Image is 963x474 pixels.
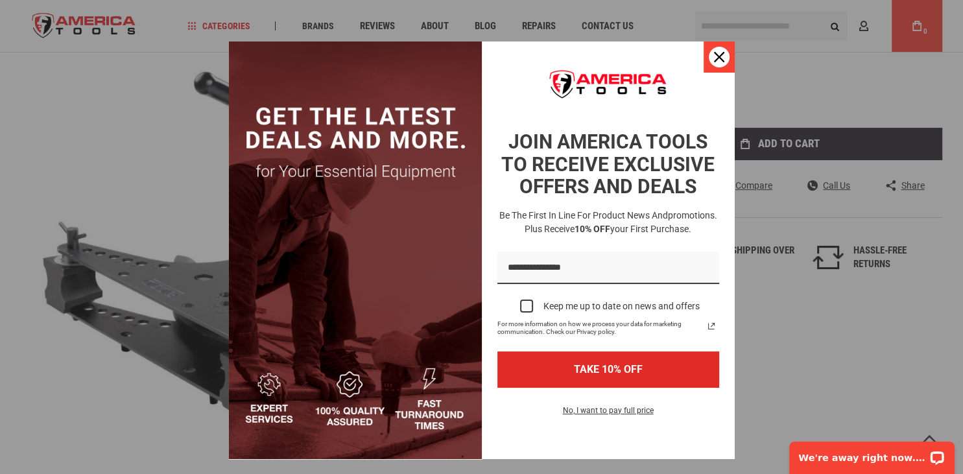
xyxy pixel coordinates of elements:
strong: 10% OFF [575,224,610,234]
button: TAKE 10% OFF [497,351,719,387]
strong: JOIN AMERICA TOOLS TO RECEIVE EXCLUSIVE OFFERS AND DEALS [501,130,715,198]
button: Close [704,41,735,73]
span: For more information on how we process your data for marketing communication. Check our Privacy p... [497,320,704,336]
button: No, I want to pay full price [553,403,664,425]
span: promotions. Plus receive your first purchase. [525,210,717,234]
input: Email field [497,252,719,285]
svg: close icon [714,52,724,62]
a: Read our Privacy Policy [704,318,719,334]
div: Keep me up to date on news and offers [543,301,700,312]
svg: link icon [704,318,719,334]
iframe: LiveChat chat widget [781,433,963,474]
h3: Be the first in line for product news and [495,209,722,236]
